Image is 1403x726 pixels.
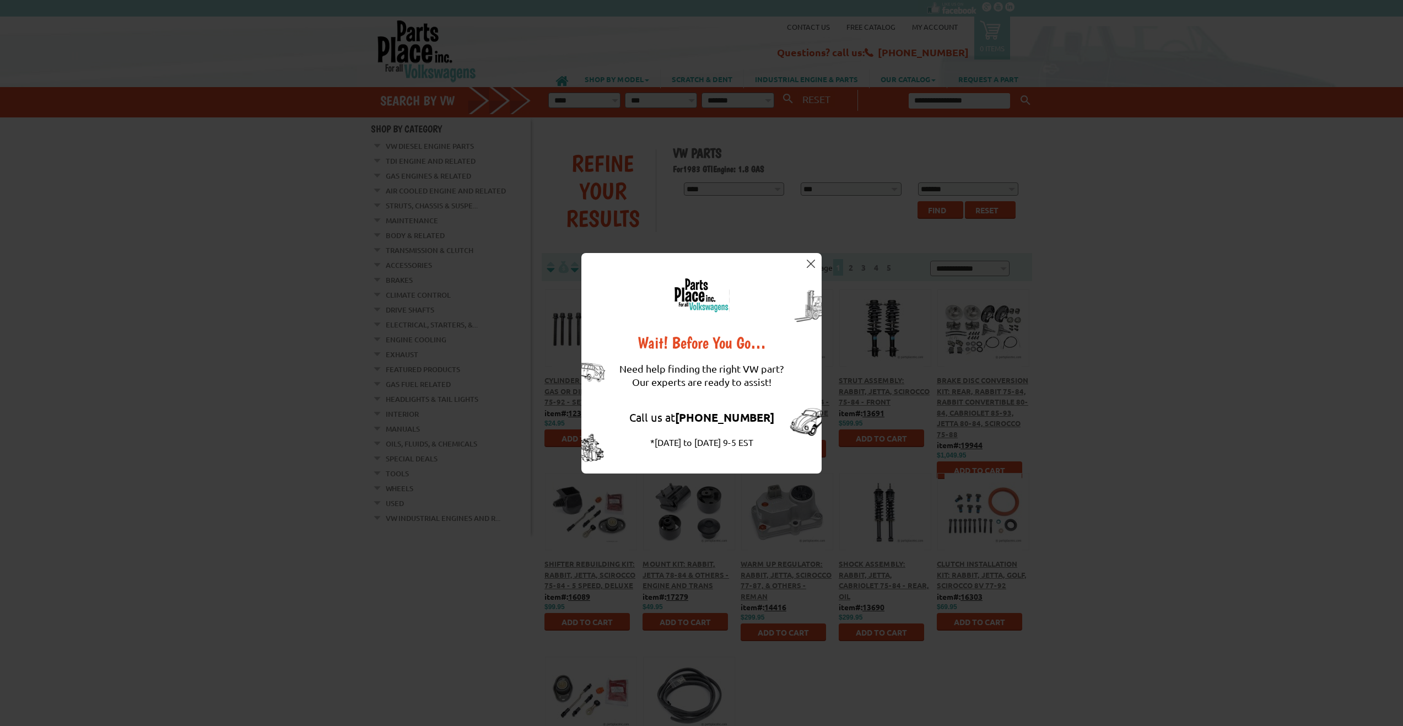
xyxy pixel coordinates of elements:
[675,410,774,424] strong: [PHONE_NUMBER]
[619,435,784,449] div: *[DATE] to [DATE] 9-5 EST
[629,410,774,424] a: Call us at[PHONE_NUMBER]
[619,351,784,400] div: Need help finding the right VW part? Our experts are ready to assist!
[619,335,784,351] div: Wait! Before You Go…
[673,278,730,313] img: logo
[807,260,815,268] img: close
